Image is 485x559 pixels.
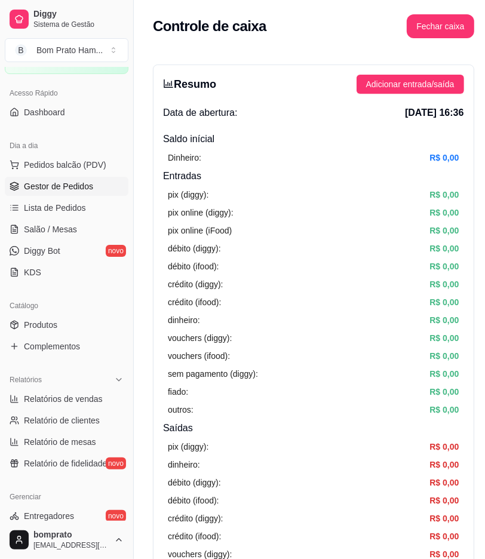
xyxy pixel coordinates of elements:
span: Data de abertura: [163,106,238,120]
span: Gestor de Pedidos [24,180,93,192]
span: Relatórios de vendas [24,393,103,405]
article: R$ 0,00 [429,314,459,327]
span: Relatórios [10,375,42,385]
a: Relatórios de vendas [5,389,128,408]
article: débito (diggy): [168,476,221,489]
span: Produtos [24,319,57,331]
article: crédito (ifood): [168,296,221,309]
button: Pedidos balcão (PDV) [5,155,128,174]
h3: Resumo [163,76,216,93]
span: [EMAIL_ADDRESS][DOMAIN_NAME] [33,540,109,550]
div: Dia a dia [5,136,128,155]
button: Select a team [5,38,128,62]
a: Relatório de clientes [5,411,128,430]
button: Adicionar entrada/saída [357,75,464,94]
article: R$ 0,00 [429,367,459,380]
article: R$ 0,00 [429,278,459,291]
article: pix (diggy): [168,440,208,453]
article: vouchers (diggy): [168,331,232,345]
span: Salão / Mesas [24,223,77,235]
span: Complementos [24,340,80,352]
span: bar-chart [163,78,174,89]
span: Lista de Pedidos [24,202,86,214]
span: bomprato [33,530,109,540]
span: Entregadores [24,510,74,522]
article: crédito (ifood): [168,530,221,543]
a: KDS [5,263,128,282]
span: Sistema de Gestão [33,20,124,29]
button: bomprato[EMAIL_ADDRESS][DOMAIN_NAME] [5,526,128,554]
article: R$ 0,00 [429,403,459,416]
a: Salão / Mesas [5,220,128,239]
article: outros: [168,403,194,416]
article: débito (ifood): [168,260,219,273]
div: Bom Prato Ham ... [36,44,103,56]
span: [DATE] 16:36 [405,106,463,120]
article: R$ 0,00 [429,512,459,525]
article: R$ 0,00 [429,206,459,219]
article: R$ 0,00 [429,242,459,255]
h4: Saídas [163,421,464,435]
h4: Entradas [163,169,464,183]
span: Relatório de fidelidade [24,457,107,469]
a: DiggySistema de Gestão [5,5,128,33]
article: débito (ifood): [168,494,219,507]
span: Pedidos balcão (PDV) [24,159,106,171]
article: pix online (iFood) [168,224,232,237]
span: KDS [24,266,41,278]
article: fiado: [168,385,188,398]
article: pix (diggy): [168,188,208,201]
article: R$ 0,00 [429,296,459,309]
a: Relatório de mesas [5,432,128,451]
article: R$ 0,00 [429,530,459,543]
span: Dashboard [24,106,65,118]
article: R$ 0,00 [429,260,459,273]
article: crédito (diggy): [168,512,223,525]
article: débito (diggy): [168,242,221,255]
article: R$ 0,00 [429,476,459,489]
article: crédito (diggy): [168,278,223,291]
div: Acesso Rápido [5,84,128,103]
article: R$ 0,00 [429,331,459,345]
article: dinheiro: [168,458,200,471]
span: Relatório de clientes [24,414,100,426]
a: Diggy Botnovo [5,241,128,260]
article: R$ 0,00 [429,458,459,471]
a: Produtos [5,315,128,334]
article: R$ 0,00 [429,349,459,363]
div: Catálogo [5,296,128,315]
a: Complementos [5,337,128,356]
span: B [15,44,27,56]
article: R$ 0,00 [429,224,459,237]
a: Entregadoresnovo [5,506,128,526]
article: R$ 0,00 [429,440,459,453]
a: Relatório de fidelidadenovo [5,454,128,473]
article: R$ 0,00 [429,494,459,507]
span: Diggy [33,9,124,20]
span: Adicionar entrada/saída [366,78,455,91]
article: Dinheiro: [168,151,201,164]
article: R$ 0,00 [429,188,459,201]
article: sem pagamento (diggy): [168,367,258,380]
div: Gerenciar [5,487,128,506]
article: R$ 0,00 [429,151,459,164]
h4: Saldo inícial [163,132,464,146]
a: Lista de Pedidos [5,198,128,217]
article: vouchers (ifood): [168,349,230,363]
h2: Controle de caixa [153,17,266,36]
span: Relatório de mesas [24,436,96,448]
span: Diggy Bot [24,245,60,257]
article: dinheiro: [168,314,200,327]
a: Dashboard [5,103,128,122]
article: pix online (diggy): [168,206,234,219]
article: R$ 0,00 [429,385,459,398]
button: Fechar caixa [407,14,474,38]
a: Gestor de Pedidos [5,177,128,196]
